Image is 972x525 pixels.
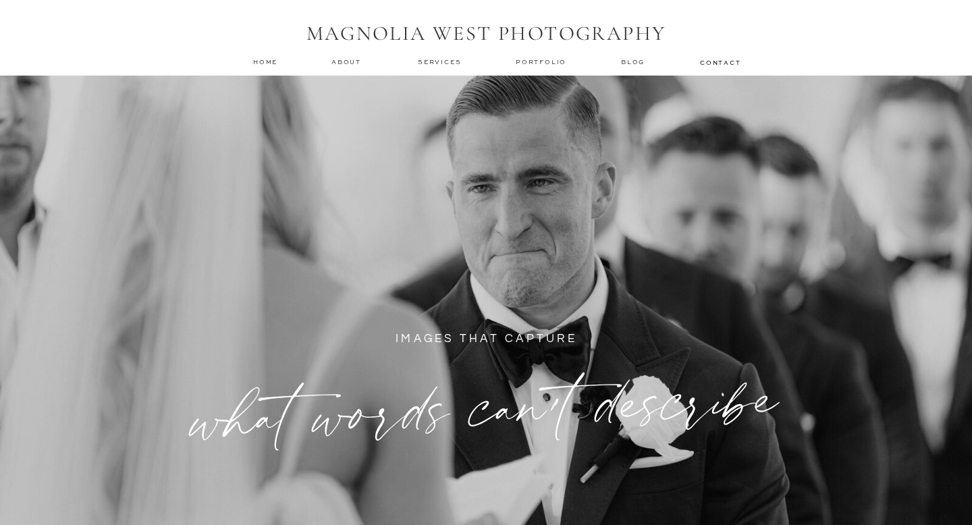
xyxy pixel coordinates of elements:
a: home [253,57,279,66]
a: Portfolio [516,57,569,67]
a: about [331,57,365,67]
a: services [418,57,463,66]
h1: MAGNOLIA WEST PHOTOGRAPHY [297,22,675,47]
h1: what words can't describe [175,359,797,449]
a: contact [700,58,739,66]
p: IMAGES THAT CAPTURE [290,329,682,359]
a: Blog [621,57,648,67]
